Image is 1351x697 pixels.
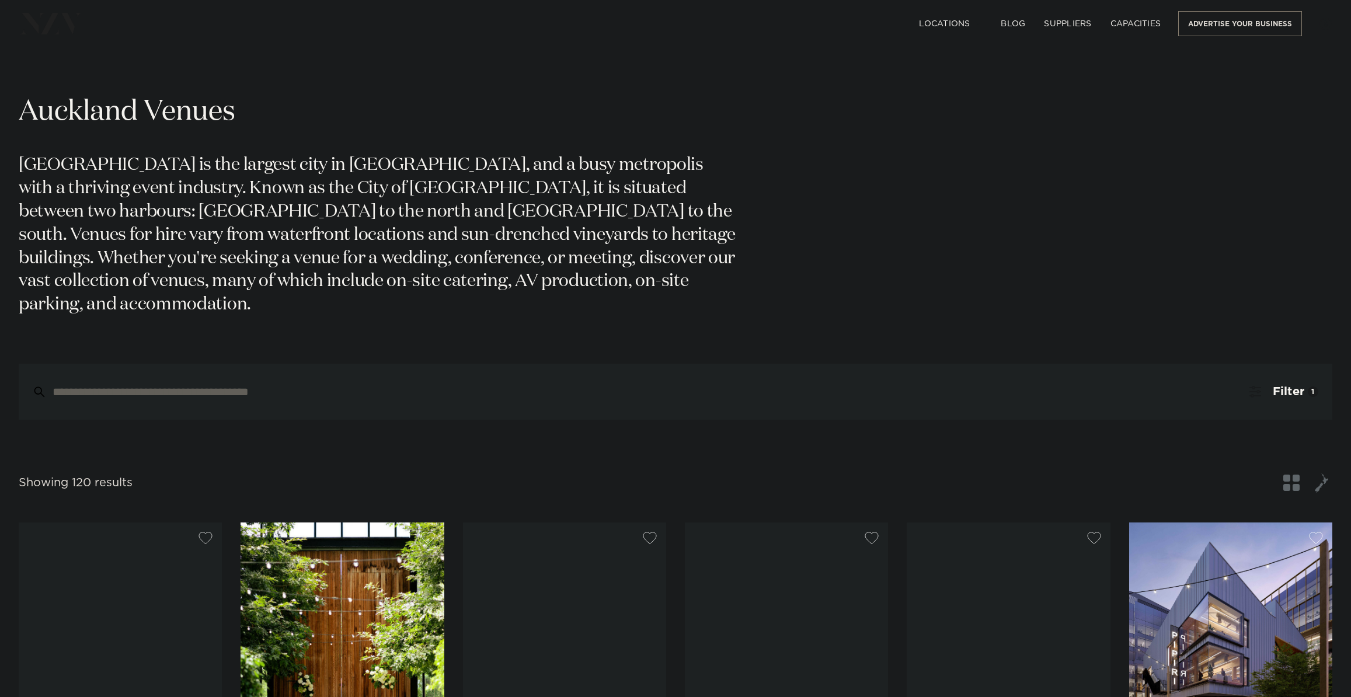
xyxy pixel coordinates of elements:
[1178,11,1302,36] a: Advertise your business
[19,13,82,34] img: nzv-logo.png
[1035,11,1101,36] a: SUPPLIERS
[1235,364,1332,420] button: Filter1
[1101,11,1171,36] a: Capacities
[19,154,740,317] p: [GEOGRAPHIC_DATA] is the largest city in [GEOGRAPHIC_DATA], and a busy metropolis with a thriving...
[991,11,1035,36] a: BLOG
[1308,386,1318,397] div: 1
[19,94,1332,131] h1: Auckland Venues
[1273,386,1304,398] span: Filter
[910,11,991,36] a: Locations
[19,474,133,492] div: Showing 120 results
